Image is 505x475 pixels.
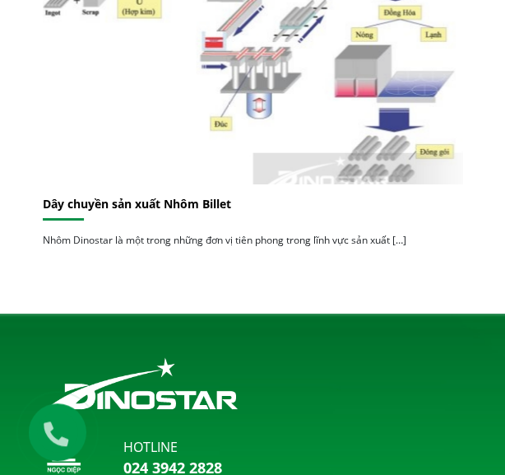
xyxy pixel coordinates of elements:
[43,355,241,412] img: logo_footer
[43,197,454,212] a: Dây chuyền sản xuất Nhôm Billet
[43,233,454,248] p: Nhôm Dinostar là một trong những đơn vị tiên phong trong lĩnh vực sản xuất […]
[123,437,222,457] p: hotline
